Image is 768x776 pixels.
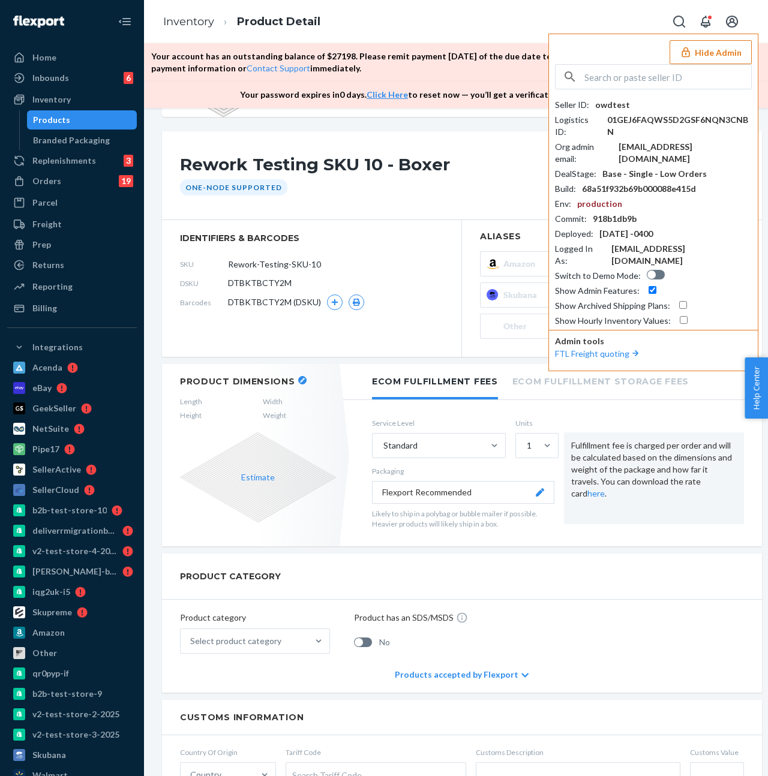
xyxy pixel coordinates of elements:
[180,155,584,179] h1: Rework Testing SKU 10 - Boxer
[7,419,137,438] a: NetSuite
[190,635,281,647] div: Select product category
[180,179,287,195] div: One-Node Supported
[745,357,768,419] button: Help Center
[7,705,137,724] a: v2-test-store-2-2025
[13,16,64,28] img: Flexport logo
[7,235,137,254] a: Prep
[228,296,321,308] span: DTBKTBCTY2M (DSKU)
[32,688,102,700] div: b2b-test-store-9
[32,484,79,496] div: SellerCloud
[180,297,228,308] span: Barcodes
[180,712,744,723] h2: Customs Information
[180,376,295,387] h2: Product Dimensions
[32,281,73,293] div: Reporting
[7,582,137,601] a: iqg2uk-i5
[32,647,57,659] div: Other
[555,168,596,180] div: DealStage :
[595,99,630,111] div: owdtest
[555,228,593,240] div: Deployed :
[32,586,70,598] div: iqg2uk-i5
[379,636,390,648] span: No
[607,114,752,138] div: 01GEJ6FAQWS5D2GSF6NQN3CNBN
[7,460,137,479] a: SellerActive
[32,402,76,414] div: GeekSeller
[619,141,752,165] div: [EMAIL_ADDRESS][DOMAIN_NAME]
[7,399,137,418] a: GeekSeller
[32,423,69,435] div: NetSuite
[237,15,320,28] a: Product Detail
[555,99,589,111] div: Seller ID :
[372,466,554,476] p: Packaging
[480,314,609,339] button: Other
[32,52,56,64] div: Home
[32,464,81,476] div: SellerActive
[180,232,443,244] span: identifiers & barcodes
[32,382,52,394] div: eBay
[480,232,744,241] h2: Aliases
[555,114,601,138] div: Logistics ID :
[7,277,137,296] a: Reporting
[7,501,137,520] a: b2b-test-store-10
[240,89,660,101] p: Your password expires in 0 days . to reset now — you’ll get a verification email and be logged out.
[593,213,637,225] div: 918b1db9b
[7,643,137,663] a: Other
[124,72,133,84] div: 6
[33,134,110,146] div: Branded Packaging
[7,603,137,622] a: Skupreme
[7,358,137,377] a: Acenda
[555,285,640,297] div: Show Admin Features :
[154,4,330,40] ol: breadcrumbs
[263,396,286,407] span: Width
[228,277,292,289] span: DTBKTBCTY2M
[124,155,133,167] div: 3
[555,300,670,312] div: Show Archived Shipping Plans :
[7,521,137,540] a: deliverrmigrationbasictest
[584,65,751,89] input: Search or paste seller ID
[7,745,137,765] a: Skubana
[7,562,137,581] a: [PERSON_NAME]-b2b-test-store-2
[382,440,383,452] input: Standard
[113,10,137,34] button: Close Navigation
[32,708,119,720] div: v2-test-store-2-2025
[480,251,609,276] button: Amazon
[7,215,137,234] a: Freight
[694,10,718,34] button: Open notifications
[667,10,691,34] button: Open Search Box
[611,243,752,267] div: [EMAIL_ADDRESS][DOMAIN_NAME]
[602,168,707,180] div: Base - Single - Low Orders
[527,440,532,452] div: 1
[32,667,69,679] div: qr0pyp-if
[7,255,137,275] a: Returns
[163,15,214,28] a: Inventory
[599,228,653,240] div: [DATE] -0400
[180,747,276,757] span: Country Of Origin
[7,48,137,67] a: Home
[32,302,57,314] div: Billing
[372,509,554,529] p: Likely to ship in a polybag or bubble mailer if possible. Heavier products will likely ship in a ...
[32,606,72,618] div: Skupreme
[372,418,506,428] label: Service Level
[180,410,202,420] span: Height
[555,141,613,165] div: Org admin email :
[32,749,66,761] div: Skubana
[515,418,554,428] label: Units
[32,239,51,251] div: Prep
[32,197,58,209] div: Parcel
[555,198,571,210] div: Env :
[33,114,70,126] div: Products
[367,89,408,100] a: Click Here
[32,443,59,455] div: Pipe17
[180,278,228,288] span: DSKU
[32,525,118,537] div: deliverrmigrationbasictest
[32,504,107,516] div: b2b-test-store-10
[286,747,466,757] span: Tariff Code
[180,612,330,624] p: Product category
[7,68,137,88] a: Inbounds6
[372,364,498,399] li: Ecom Fulfillment Fees
[503,320,532,332] span: Other
[577,198,622,210] div: production
[526,440,527,452] input: 1
[27,131,137,150] a: Branded Packaging
[564,432,744,525] div: Fulfillment fee is charged per order and will be calculated based on the dimensions and weight of...
[7,90,137,109] a: Inventory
